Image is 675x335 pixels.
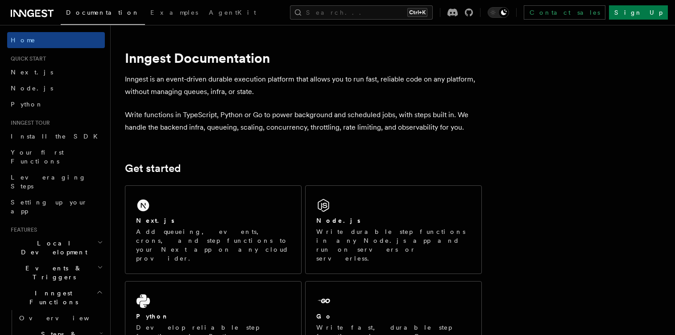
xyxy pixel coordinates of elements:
[150,9,198,16] span: Examples
[11,174,86,190] span: Leveraging Steps
[19,315,111,322] span: Overview
[125,109,482,134] p: Write functions in TypeScript, Python or Go to power background and scheduled jobs, with steps bu...
[7,264,97,282] span: Events & Triggers
[125,73,482,98] p: Inngest is an event-driven durable execution platform that allows you to run fast, reliable code ...
[316,312,332,321] h2: Go
[7,55,46,62] span: Quick start
[7,128,105,144] a: Install the SDK
[305,185,482,274] a: Node.jsWrite durable step functions in any Node.js app and run on servers or serverless.
[11,133,103,140] span: Install the SDK
[125,162,181,175] a: Get started
[7,260,105,285] button: Events & Triggers
[316,227,471,263] p: Write durable step functions in any Node.js app and run on servers or serverless.
[7,144,105,169] a: Your first Functions
[7,169,105,194] a: Leveraging Steps
[11,69,53,76] span: Next.js
[7,96,105,112] a: Python
[203,3,261,24] a: AgentKit
[524,5,605,20] a: Contact sales
[609,5,668,20] a: Sign Up
[136,227,290,263] p: Add queueing, events, crons, and step functions to your Next app on any cloud provider.
[290,5,433,20] button: Search...Ctrl+K
[7,119,50,127] span: Inngest tour
[7,289,96,306] span: Inngest Functions
[7,235,105,260] button: Local Development
[209,9,256,16] span: AgentKit
[136,312,169,321] h2: Python
[11,101,43,108] span: Python
[16,310,105,326] a: Overview
[316,216,360,225] h2: Node.js
[7,194,105,219] a: Setting up your app
[7,239,97,257] span: Local Development
[61,3,145,25] a: Documentation
[7,226,37,233] span: Features
[488,7,509,18] button: Toggle dark mode
[7,64,105,80] a: Next.js
[136,216,174,225] h2: Next.js
[407,8,427,17] kbd: Ctrl+K
[11,85,53,92] span: Node.js
[7,32,105,48] a: Home
[125,50,482,66] h1: Inngest Documentation
[145,3,203,24] a: Examples
[66,9,140,16] span: Documentation
[7,285,105,310] button: Inngest Functions
[11,199,87,215] span: Setting up your app
[11,149,64,165] span: Your first Functions
[7,80,105,96] a: Node.js
[11,36,36,45] span: Home
[125,185,302,274] a: Next.jsAdd queueing, events, crons, and step functions to your Next app on any cloud provider.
